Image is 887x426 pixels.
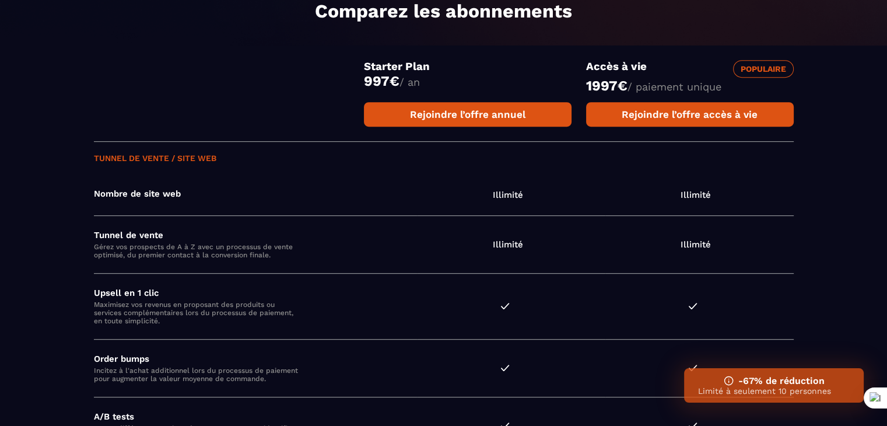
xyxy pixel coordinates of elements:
[698,375,850,386] h3: -67% de réduction
[586,78,627,94] money: 1997
[627,81,721,93] span: / paiement unique
[724,376,734,386] img: ifno
[733,60,794,78] div: Populaire
[390,73,399,89] currency: €
[605,239,787,250] span: Illimité
[500,365,510,371] img: checked
[94,243,301,259] p: Gérez vos prospects de A à Z avec un processus de vente optimisé, du premier contact à la convers...
[586,102,794,127] a: Rejoindre l’offre accès à vie
[364,73,399,89] money: 997
[94,354,411,364] h4: Order bumps
[688,365,697,371] img: checked
[605,190,787,200] span: Illimité
[94,188,411,199] h4: Nombre de site web
[94,366,301,383] p: Incitez à l'achat additionnel lors du processus de paiement pour augmenter la valeur moyenne de c...
[94,301,301,325] p: Maximisez vos revenus en proposant des produits ou services complémentaires lors du processus de ...
[417,190,598,200] span: Illimité
[94,230,411,240] h4: Tunnel de vente
[586,60,690,78] h3: Accès à vie
[688,303,697,309] img: checked
[618,78,627,94] currency: €
[94,288,411,298] h4: Upsell en 1 clic
[364,102,572,127] a: Rejoindre l’offre annuel
[399,76,420,88] span: / an
[417,239,598,250] span: Illimité
[698,386,850,396] p: Limité à seulement 10 personnes
[364,60,572,73] h3: Starter Plan
[94,153,794,163] h3: Tunnel de vente / Site web
[94,411,411,422] h4: A/B tests
[500,303,510,309] img: checked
